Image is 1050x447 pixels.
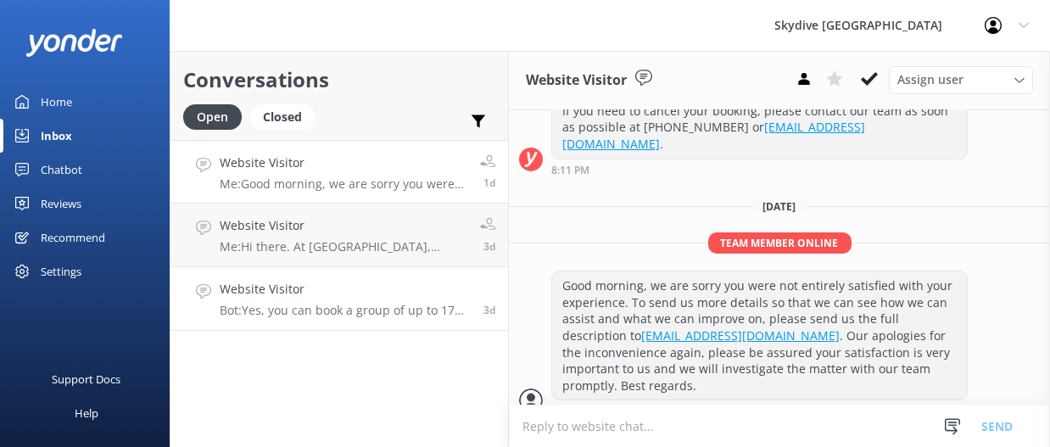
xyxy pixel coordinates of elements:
div: Chatbot [41,153,82,187]
h3: Website Visitor [526,70,627,92]
a: Closed [250,107,323,126]
div: If you need to cancel your booking, please contact our team as soon as possible at [PHONE_NUMBER]... [552,97,967,159]
a: Website VisitorMe:Hi there. At [GEOGRAPHIC_DATA], safety is our top priority. We adhere to the hi... [170,204,508,267]
div: Reviews [41,187,81,221]
p: Me: Good morning, we are sorry you were not entirely satisfied with your experience. To send us m... [220,176,467,192]
h2: Conversations [183,64,495,96]
a: [EMAIL_ADDRESS][DOMAIN_NAME] [641,327,840,344]
div: Closed [250,104,315,130]
a: [EMAIL_ADDRESS][DOMAIN_NAME] [562,119,865,152]
div: Support Docs [53,362,121,396]
h4: Website Visitor [220,154,467,172]
div: Assign User [889,66,1033,93]
a: Website VisitorBot:Yes, you can book a group of up to 17 people for a 13,000ft skydive. Our spaci... [170,267,508,331]
img: yonder-white-logo.png [25,29,123,57]
span: Assign user [897,70,963,89]
strong: 8:11 PM [551,165,589,176]
div: Recommend [41,221,105,254]
a: Open [183,107,250,126]
div: Good morning, we are sorry you were not entirely satisfied with your experience. To send us more ... [552,271,967,400]
span: Sep 06 2025 07:12am (UTC +12:00) Pacific/Auckland [483,176,495,190]
span: Team member online [708,232,852,254]
div: Open [183,104,242,130]
p: Bot: Yes, you can book a group of up to 17 people for a 13,000ft skydive. Our spacious 17-seat ai... [220,303,471,318]
a: Website VisitorMe:Good morning, we are sorry you were not entirely satisfied with your experience... [170,140,508,204]
div: Sep 05 2025 08:11pm (UTC +12:00) Pacific/Auckland [551,164,968,176]
div: Home [41,85,72,119]
span: Sep 04 2025 03:16pm (UTC +12:00) Pacific/Auckland [483,303,495,317]
div: Settings [41,254,81,288]
span: Sep 04 2025 04:16pm (UTC +12:00) Pacific/Auckland [483,239,495,254]
h4: Website Visitor [220,280,471,299]
span: [DATE] [753,199,807,214]
div: Help [75,396,98,430]
p: Me: Hi there. At [GEOGRAPHIC_DATA], safety is our top priority. We adhere to the highest industry... [220,239,467,254]
h4: Website Visitor [220,216,467,235]
div: Inbox [41,119,72,153]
